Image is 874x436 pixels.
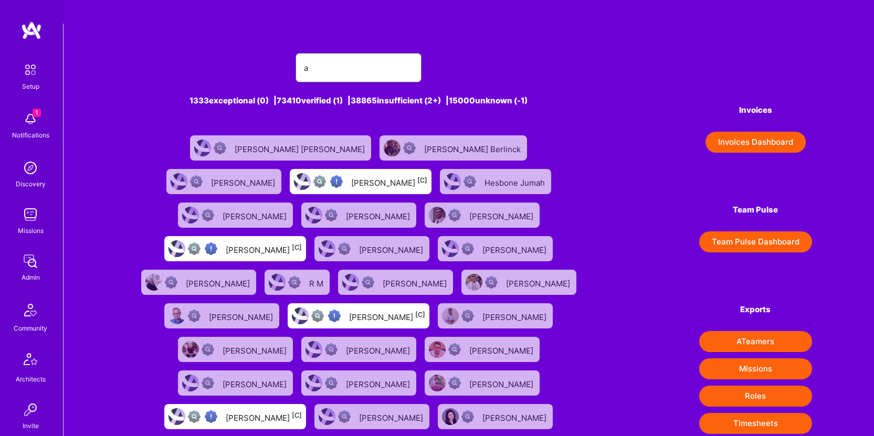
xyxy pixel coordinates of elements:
[18,348,43,374] img: Architects
[705,132,806,153] button: Invoices Dashboard
[699,358,812,379] button: Missions
[202,377,214,389] img: Not Scrubbed
[313,175,326,188] img: Not fully vetted
[186,275,252,289] div: [PERSON_NAME]
[211,175,277,188] div: [PERSON_NAME]
[420,366,544,400] a: User AvatarNot Scrubbed[PERSON_NAME]
[461,310,474,322] img: Not Scrubbed
[306,375,322,391] img: User Avatar
[328,310,341,322] img: High Potential User
[188,410,201,423] img: Not fully vetted
[442,307,459,324] img: User Avatar
[306,341,322,358] img: User Avatar
[424,141,523,155] div: [PERSON_NAME] Berlinck
[464,175,476,188] img: Not Scrubbed
[346,376,412,390] div: [PERSON_NAME]
[699,105,812,115] h4: Invoices
[160,400,310,433] a: User AvatarNot fully vettedHigh Potential User[PERSON_NAME][C]
[359,410,425,423] div: [PERSON_NAME]
[202,209,214,221] img: Not Scrubbed
[325,209,338,221] img: Not Scrubbed
[269,274,286,291] img: User Avatar
[20,109,41,130] img: bell
[294,173,311,190] img: User Avatar
[384,140,401,156] img: User Avatar
[699,386,812,407] button: Roles
[482,410,549,423] div: [PERSON_NAME]
[288,276,301,289] img: Not Scrubbed
[469,208,535,222] div: [PERSON_NAME]
[20,399,41,420] img: Invite
[297,366,420,400] a: User AvatarNot Scrubbed[PERSON_NAME]
[699,331,812,352] button: ATeamers
[214,142,226,154] img: Not Scrubbed
[33,109,41,117] span: 1
[223,343,289,356] div: [PERSON_NAME]
[434,232,557,265] a: User AvatarNot Scrubbed[PERSON_NAME]
[22,81,39,92] div: Setup
[171,173,187,190] img: User Avatar
[461,410,474,423] img: Not Scrubbed
[482,309,549,323] div: [PERSON_NAME]
[19,59,41,81] img: setup
[485,276,498,289] img: Not Scrubbed
[699,231,812,252] button: Team Pulse Dashboard
[699,305,812,314] h4: Exports
[434,299,557,333] a: User AvatarNot Scrubbed[PERSON_NAME]
[699,205,812,215] h4: Team Pulse
[223,208,289,222] div: [PERSON_NAME]
[188,242,201,255] img: Not fully vetted
[338,410,351,423] img: Not Scrubbed
[448,209,461,221] img: Not Scrubbed
[362,276,374,289] img: Not Scrubbed
[403,142,416,154] img: Not Scrubbed
[429,207,446,224] img: User Avatar
[160,232,310,265] a: User AvatarNot fully vettedHigh Potential User[PERSON_NAME][C]
[162,165,286,198] a: User AvatarNot Scrubbed[PERSON_NAME]
[202,343,214,356] img: Not Scrubbed
[457,265,581,299] a: User AvatarNot Scrubbed[PERSON_NAME]
[436,165,555,198] a: User AvatarNot ScrubbedHesbone Jumah
[346,343,412,356] div: [PERSON_NAME]
[223,376,289,390] div: [PERSON_NAME]
[186,131,375,165] a: User AvatarNot Scrubbed[PERSON_NAME] [PERSON_NAME]
[415,311,425,318] sup: [C]
[145,274,162,291] img: User Avatar
[330,175,343,188] img: High Potential User
[444,173,461,190] img: User Avatar
[420,333,544,366] a: User AvatarNot Scrubbed[PERSON_NAME]
[21,21,42,40] img: logo
[466,274,482,291] img: User Avatar
[260,265,334,299] a: User AvatarNot ScrubbedR M
[18,225,44,236] div: Missions
[16,374,46,385] div: Architects
[169,408,185,425] img: User Avatar
[338,242,351,255] img: Not Scrubbed
[485,175,547,188] div: Hesbone Jumah
[420,198,544,232] a: User AvatarNot Scrubbed[PERSON_NAME]
[16,178,46,189] div: Discovery
[169,240,185,257] img: User Avatar
[22,272,40,283] div: Admin
[226,242,302,256] div: [PERSON_NAME]
[309,275,325,289] div: R M
[160,299,283,333] a: User AvatarNot Scrubbed[PERSON_NAME]
[448,343,461,356] img: Not Scrubbed
[310,400,434,433] a: User AvatarNot Scrubbed[PERSON_NAME]
[182,207,199,224] img: User Avatar
[359,242,425,256] div: [PERSON_NAME]
[20,204,41,225] img: teamwork
[297,198,420,232] a: User AvatarNot Scrubbed[PERSON_NAME]
[434,400,557,433] a: User AvatarNot Scrubbed[PERSON_NAME]
[469,343,535,356] div: [PERSON_NAME]
[292,307,309,324] img: User Avatar
[429,341,446,358] img: User Avatar
[306,207,322,224] img: User Avatar
[311,310,324,322] img: Not fully vetted
[383,275,449,289] div: [PERSON_NAME]
[699,413,812,434] button: Timesheets
[461,242,474,255] img: Not Scrubbed
[226,410,302,423] div: [PERSON_NAME]
[182,341,199,358] img: User Avatar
